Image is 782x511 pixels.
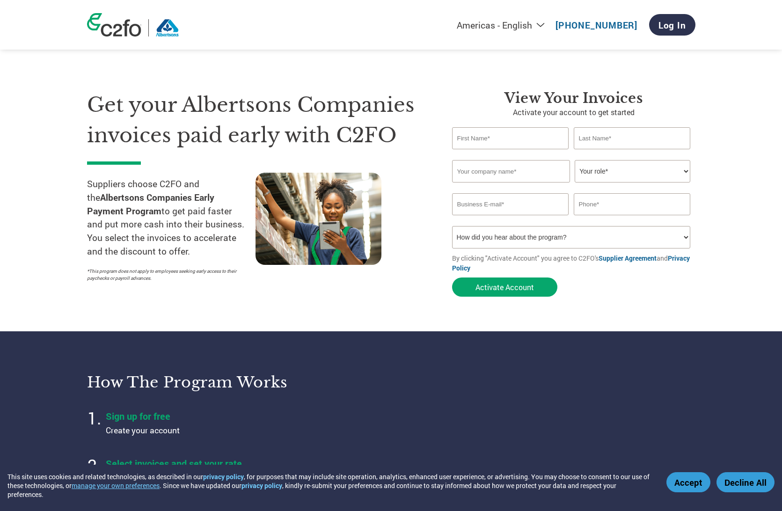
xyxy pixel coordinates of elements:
a: Supplier Agreement [599,254,657,263]
div: This site uses cookies and related technologies, as described in our , for purposes that may incl... [7,472,653,499]
p: By clicking "Activate Account" you agree to C2FO's and [452,253,695,273]
h4: Select invoices and set your rate [106,457,340,469]
a: Log In [649,14,695,36]
div: Invalid last name or last name is too long [574,150,691,156]
p: Create your account [106,424,340,437]
img: supply chain worker [256,173,381,265]
button: Decline All [716,472,775,492]
button: manage your own preferences [72,481,160,490]
h3: How the program works [87,373,380,392]
a: privacy policy [203,472,244,481]
input: First Name* [452,127,569,149]
input: Last Name* [574,127,691,149]
div: Invalid company name or company name is too long [452,183,691,190]
h1: Get your Albertsons Companies invoices paid early with C2FO [87,90,424,150]
div: Inavlid Email Address [452,216,569,222]
h3: View Your Invoices [452,90,695,107]
p: Activate your account to get started [452,107,695,118]
input: Invalid Email format [452,193,569,215]
strong: Albertsons Companies Early Payment Program [87,191,214,217]
p: Suppliers choose C2FO and the to get paid faster and put more cash into their business. You selec... [87,177,256,258]
p: *This program does not apply to employees seeking early access to their paychecks or payroll adva... [87,268,246,282]
select: Title/Role [575,160,690,182]
img: Albertsons Companies [156,19,179,36]
div: Invalid first name or first name is too long [452,150,569,156]
a: [PHONE_NUMBER] [555,19,637,31]
a: privacy policy [241,481,282,490]
img: c2fo logo [87,13,141,36]
button: Activate Account [452,277,557,297]
h4: Sign up for free [106,410,340,422]
input: Phone* [574,193,691,215]
button: Accept [666,472,710,492]
a: Privacy Policy [452,254,690,272]
div: Inavlid Phone Number [574,216,691,222]
input: Your company name* [452,160,570,182]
